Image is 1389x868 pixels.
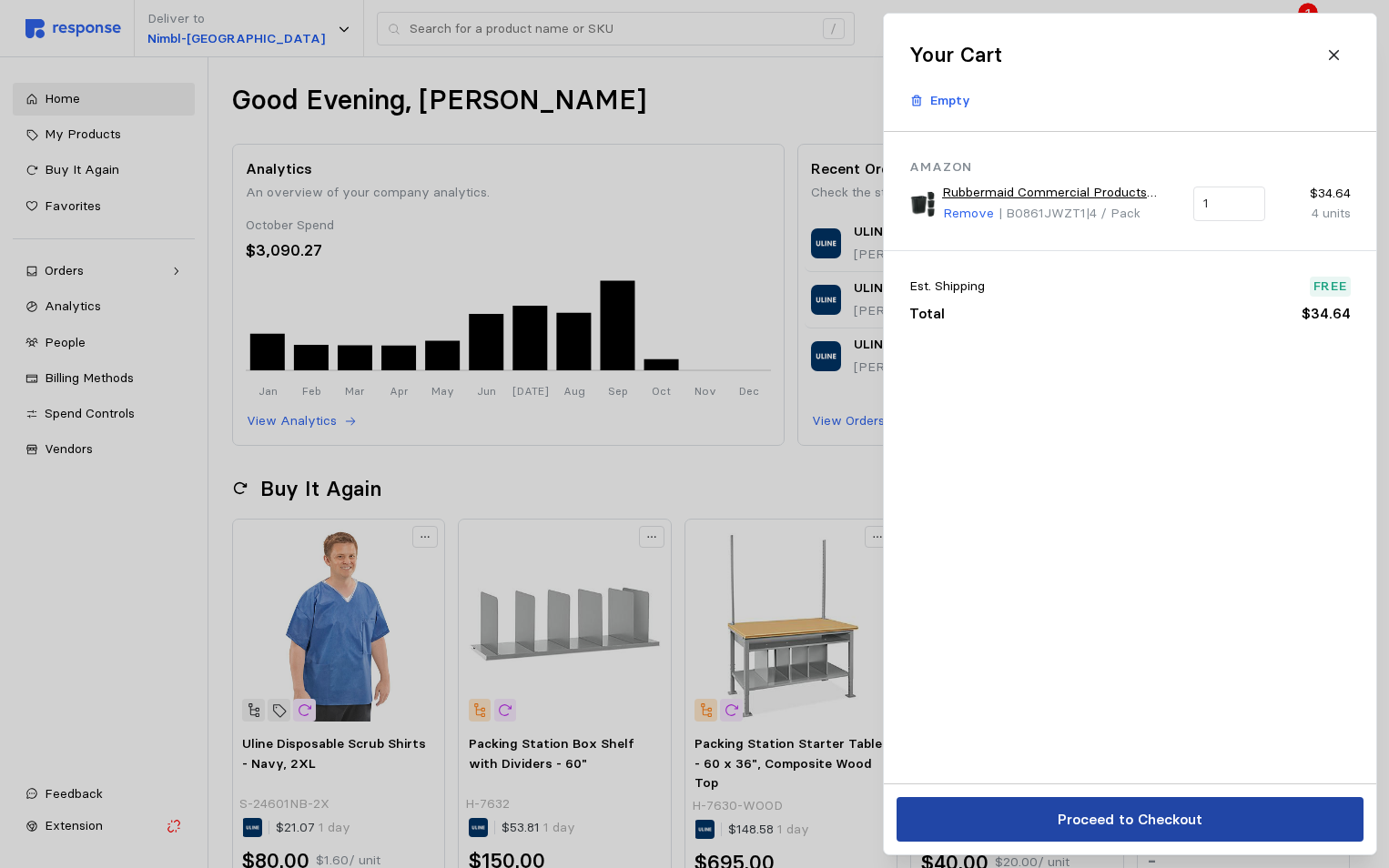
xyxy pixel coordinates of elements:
[943,204,994,224] p: Remove
[942,203,995,225] button: Remove
[998,205,1085,221] span: | B0861JWZT1
[897,797,1364,842] button: Proceed to Checkout
[909,302,945,325] p: Total
[930,91,970,111] p: Empty
[1203,187,1254,220] input: Qty
[942,183,1181,203] a: Rubbermaid Commercial Products Wastebasket/Trash Can, 7-Gallon/28-Quart, Black, Plastic, for Bedr...
[909,157,1351,177] p: Amazon
[1057,808,1201,831] p: Proceed to Checkout
[1278,184,1350,204] p: $34.64
[909,277,985,297] p: Est. Shipping
[1313,277,1347,297] p: Free
[909,191,936,217] img: 61EZrODrpZL._SX522_.jpg
[1301,302,1350,325] p: $34.64
[909,41,1002,69] h2: Your Cart
[899,84,980,118] button: Empty
[1085,205,1140,221] span: | 4 / Pack
[1278,204,1350,224] p: 4 units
